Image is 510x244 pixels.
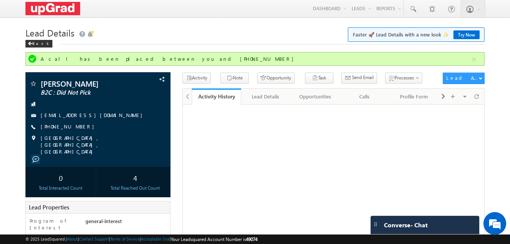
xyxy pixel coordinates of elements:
span: Lead Properties [29,203,69,211]
button: Task [305,73,333,84]
span: Converse - Chat [384,222,428,228]
button: Note [220,73,249,84]
button: Opportunity [257,73,295,84]
button: Activity [182,73,211,84]
div: Back [25,40,52,48]
div: 4 [102,171,168,185]
span: [PERSON_NAME] [41,80,130,87]
label: Program of Interest [30,217,78,231]
span: Lead Details [25,27,74,39]
span: Send Email [352,74,374,81]
div: general-interest [84,217,170,228]
div: Lead Actions [446,74,478,81]
a: [EMAIL_ADDRESS][DOMAIN_NAME] [41,112,146,118]
a: [PHONE_NUMBER] [41,123,98,130]
a: Profile Form [390,89,439,105]
span: Faster 🚀 Lead Details with a new look ✨ [353,31,480,38]
div: Opportunities [297,92,333,101]
div: A call has been placed between you and [PHONE_NUMBER] [41,55,471,62]
button: Send Email [341,73,377,84]
img: Custom Logo [25,2,80,15]
span: Your Leadsquared Account Number is [171,236,257,242]
a: Calls [340,89,390,105]
span: 49074 [246,236,257,242]
a: Acceptable Use [141,236,170,241]
a: Contact Support [79,236,109,241]
img: carter-drag [373,221,379,227]
a: Try Now [453,30,480,39]
a: Back [25,40,56,46]
a: Lead Details [241,89,291,105]
a: Terms of Service [110,236,140,241]
span: B2C : Did Not Pick [41,89,130,97]
span: [GEOGRAPHIC_DATA], [GEOGRAPHIC_DATA], [GEOGRAPHIC_DATA] [41,135,158,155]
a: Activity History [192,89,241,105]
span: Processes [395,75,414,81]
div: Lead Details [247,92,284,101]
div: Activity History [197,93,235,100]
a: About [67,236,78,241]
a: Opportunities [291,89,340,105]
div: Total Interacted Count [27,185,94,192]
button: Processes [385,73,422,84]
div: Total Reached Out Count [102,185,168,192]
button: Lead Actions [443,73,485,84]
div: Profile Form [396,92,432,101]
div: Calls [346,92,383,101]
div: 0 [27,171,94,185]
span: © 2025 LeadSquared | | | | | [25,236,257,243]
